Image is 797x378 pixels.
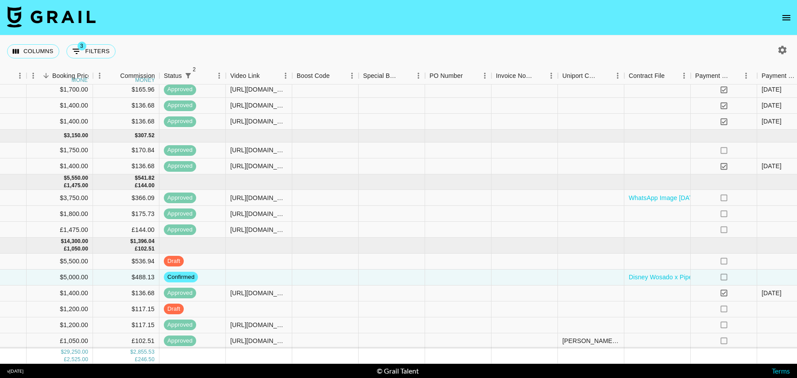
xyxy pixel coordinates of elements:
[93,158,159,174] div: $136.68
[7,6,96,27] img: Grail Talent
[762,85,782,94] div: 12/05/2025
[7,44,59,58] button: Select columns
[138,174,155,182] div: 541.82
[93,69,106,82] button: Menu
[190,65,199,74] span: 2
[130,238,133,245] div: $
[629,273,731,282] a: Disney Wosado x Piper - Signed.pdf
[532,69,545,82] button: Sort
[64,132,67,139] div: $
[425,67,491,85] div: PO Number
[164,305,184,313] span: draft
[491,67,558,85] div: Invoice Notes
[164,289,196,297] span: approved
[665,69,677,82] button: Sort
[135,174,138,182] div: $
[93,301,159,317] div: $117.15
[230,146,287,154] div: https://www.tiktok.com/@piperrockelle/video/7515149749847149867?_r=1&_t=ZT-8x9T65tbHwp
[164,67,182,85] div: Status
[279,69,292,82] button: Menu
[27,222,93,238] div: £1,475.00
[27,82,93,98] div: $1,700.00
[67,245,88,253] div: 1,050.00
[182,69,194,82] div: 2 active filters
[27,114,93,130] div: $1,400.00
[1,69,13,82] button: Sort
[93,270,159,285] div: $488.13
[64,174,67,182] div: $
[135,245,138,253] div: £
[292,67,359,85] div: Boost Code
[61,348,64,356] div: $
[93,333,159,349] div: £102.51
[133,348,155,356] div: 2,855.53
[164,226,196,234] span: approved
[230,225,287,234] div: https://www.tiktok.com/@piperrockelle/video/7527772765122874679
[230,85,287,94] div: https://www.tiktok.com/@piperrockelle/video/7501404191928143146?_r=1&_t=ZT-8w8yeh66SC6
[412,69,425,82] button: Menu
[629,67,665,85] div: Contract File
[27,254,93,270] div: $5,500.00
[230,209,287,218] div: https://www.tiktok.com/@piperrockelle/video/7528178796374019342?_t=ZT-8y78XntSQfn&_r=1
[93,190,159,206] div: $366.09
[52,67,91,85] div: Booking Price
[138,245,155,253] div: 102.51
[120,67,155,85] div: Commission
[138,356,155,363] div: 246.50
[164,194,196,202] span: approved
[230,162,287,170] div: https://www.tiktok.com/@lovealwayspiper/video/7514446479973551406?_r=1&_t=ZT-8x6FAk3OAt4
[363,67,399,85] div: Special Booking Type
[93,285,159,301] div: $136.68
[93,254,159,270] div: $536.94
[67,356,88,363] div: 2,525.00
[130,348,133,356] div: $
[230,320,287,329] div: https://www.tiktok.com/@lovealwayspiper/video/7538591232415632653?_r=1&_t=ZT-8yspMWLzqzv
[778,9,795,27] button: open drawer
[93,143,159,158] div: $170.84
[135,182,138,189] div: £
[297,67,330,85] div: Boost Code
[599,69,611,82] button: Sort
[629,193,739,202] a: WhatsApp Image [DATE] 18.48.41.jpeg
[64,348,88,356] div: 29,250.00
[562,67,599,85] div: Uniport Contact Email
[164,273,198,282] span: confirmed
[164,117,196,126] span: approved
[230,67,260,85] div: Video Link
[72,77,92,83] div: money
[164,210,196,218] span: approved
[762,289,782,297] div: 12/08/2025
[40,69,52,82] button: Sort
[27,333,93,349] div: £1,050.00
[93,114,159,130] div: $136.68
[739,69,753,82] button: Menu
[135,77,155,83] div: money
[138,132,155,139] div: 307.52
[345,69,359,82] button: Menu
[27,158,93,174] div: $1,400.00
[399,69,412,82] button: Sort
[67,182,88,189] div: 1,475.00
[64,245,67,253] div: £
[27,270,93,285] div: $5,000.00
[558,67,624,85] div: Uniport Contact Email
[64,182,67,189] div: £
[135,132,138,139] div: $
[624,67,691,85] div: Contract File
[159,67,226,85] div: Status
[27,285,93,301] div: $1,400.00
[463,69,475,82] button: Sort
[478,69,491,82] button: Menu
[182,69,194,82] button: Show filters
[164,321,196,329] span: approved
[64,356,67,363] div: £
[545,69,558,82] button: Menu
[695,67,730,85] div: Payment Sent
[164,85,196,94] span: approved
[27,206,93,222] div: $1,800.00
[27,143,93,158] div: $1,750.00
[562,336,619,345] div: Celia.Faray-Gieskes@umusic.com
[226,67,292,85] div: Video Link
[7,368,23,374] div: v [DATE]
[164,257,184,266] span: draft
